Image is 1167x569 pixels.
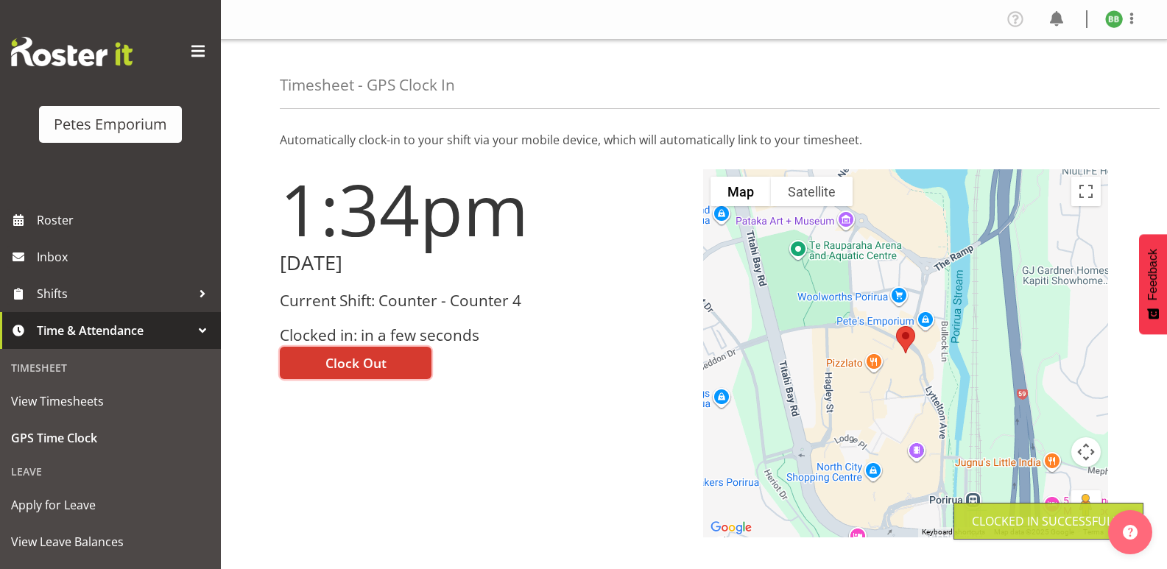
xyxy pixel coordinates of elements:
[1071,177,1101,206] button: Toggle fullscreen view
[37,209,214,231] span: Roster
[1071,437,1101,467] button: Map camera controls
[280,77,455,93] h4: Timesheet - GPS Clock In
[54,113,167,135] div: Petes Emporium
[4,420,217,456] a: GPS Time Clock
[711,177,771,206] button: Show street map
[11,37,133,66] img: Rosterit website logo
[1105,10,1123,28] img: beena-bist9974.jpg
[280,252,685,275] h2: [DATE]
[37,319,191,342] span: Time & Attendance
[1071,490,1101,520] button: Drag Pegman onto the map to open Street View
[707,518,755,537] a: Open this area in Google Maps (opens a new window)
[1123,525,1138,540] img: help-xxl-2.png
[4,383,217,420] a: View Timesheets
[11,427,210,449] span: GPS Time Clock
[1146,249,1160,300] span: Feedback
[11,494,210,516] span: Apply for Leave
[1139,234,1167,334] button: Feedback - Show survey
[280,169,685,249] h1: 1:34pm
[972,512,1125,530] div: Clocked in Successfully
[325,353,387,372] span: Clock Out
[4,487,217,523] a: Apply for Leave
[771,177,853,206] button: Show satellite imagery
[707,518,755,537] img: Google
[280,347,431,379] button: Clock Out
[280,327,685,344] h3: Clocked in: in a few seconds
[4,523,217,560] a: View Leave Balances
[11,531,210,553] span: View Leave Balances
[280,292,685,309] h3: Current Shift: Counter - Counter 4
[37,246,214,268] span: Inbox
[922,527,985,537] button: Keyboard shortcuts
[11,390,210,412] span: View Timesheets
[4,456,217,487] div: Leave
[37,283,191,305] span: Shifts
[280,131,1108,149] p: Automatically clock-in to your shift via your mobile device, which will automatically link to you...
[4,353,217,383] div: Timesheet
